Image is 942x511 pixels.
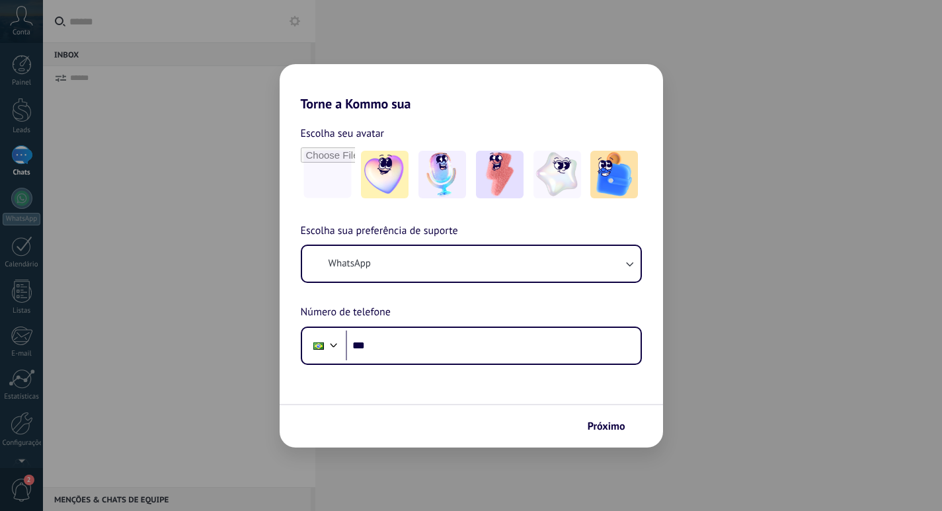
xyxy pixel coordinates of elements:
[306,332,331,360] div: Brazil: + 55
[590,151,638,198] img: -5.jpeg
[476,151,524,198] img: -3.jpeg
[280,64,663,112] h2: Torne a Kommo sua
[301,304,391,321] span: Número de telefone
[533,151,581,198] img: -4.jpeg
[588,422,625,431] span: Próximo
[418,151,466,198] img: -2.jpeg
[302,246,641,282] button: WhatsApp
[301,125,385,142] span: Escolha seu avatar
[361,151,409,198] img: -1.jpeg
[582,415,643,438] button: Próximo
[329,257,371,270] span: WhatsApp
[301,223,458,240] span: Escolha sua preferência de suporte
